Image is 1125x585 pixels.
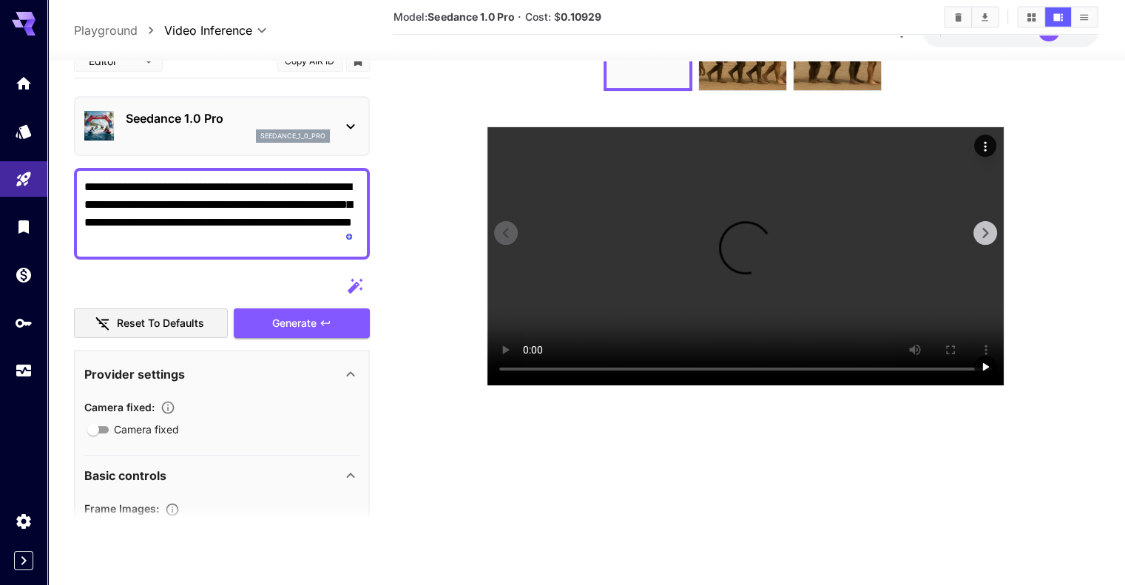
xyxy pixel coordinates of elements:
[15,362,33,380] div: Usage
[114,422,179,437] span: Camera fixed
[126,109,330,127] p: Seedance 1.0 Pro
[15,314,33,332] div: API Keys
[428,10,514,23] b: Seedance 1.0 Pro
[89,53,135,69] span: Editor
[15,122,33,141] div: Models
[974,356,996,378] div: Play video
[15,74,33,92] div: Home
[74,21,138,39] a: Playground
[15,217,33,236] div: Library
[944,6,999,28] div: Clear AllDownload All
[974,24,1026,37] span: credits left
[84,502,159,515] span: Frame Images :
[945,7,971,27] button: Clear All
[159,502,186,517] button: Upload frame images.
[15,170,33,189] div: Playground
[972,7,998,27] button: Download All
[164,21,252,39] span: Video Inference
[1017,6,1098,28] div: Show media in grid viewShow media in video viewShow media in list view
[15,512,33,530] div: Settings
[84,400,155,413] span: Camera fixed :
[84,177,359,248] textarea: To enrich screen reader interactions, please activate Accessibility in Grammarly extension settings
[14,551,33,570] button: Expand sidebar
[84,467,166,484] p: Basic controls
[234,308,370,338] button: Generate
[272,314,317,332] span: Generate
[561,10,601,23] b: 0.10929
[84,356,359,391] div: Provider settings
[974,135,996,157] div: Actions
[1045,7,1071,27] button: Show media in video view
[1018,7,1044,27] button: Show media in grid view
[84,365,185,382] p: Provider settings
[84,104,359,149] div: Seedance 1.0 Proseedance_1_0_pro
[525,10,601,23] span: Cost: $
[1071,7,1097,27] button: Show media in list view
[84,458,359,493] div: Basic controls
[74,308,228,338] button: Reset to defaults
[937,24,974,37] span: $18.89
[518,8,521,26] p: ·
[74,21,164,39] nav: breadcrumb
[393,10,514,23] span: Model:
[15,266,33,284] div: Wallet
[260,131,325,141] p: seedance_1_0_pro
